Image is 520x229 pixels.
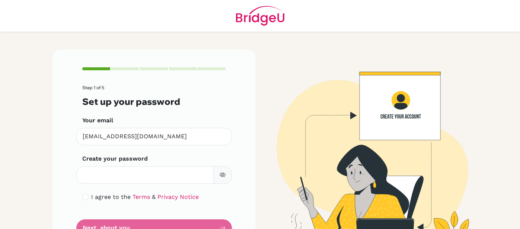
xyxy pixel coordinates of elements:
[82,96,226,107] h3: Set up your password
[76,128,232,145] input: Insert your email*
[152,193,156,200] span: &
[82,85,104,90] span: Step 1 of 5
[91,193,131,200] span: I agree to the
[82,154,148,163] label: Create your password
[157,193,199,200] a: Privacy Notice
[82,116,113,125] label: Your email
[133,193,150,200] a: Terms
